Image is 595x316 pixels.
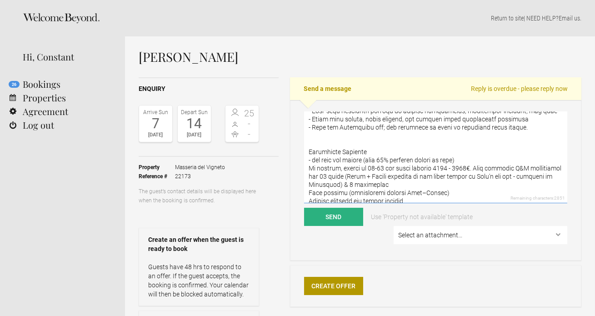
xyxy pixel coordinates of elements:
div: [DATE] [141,130,170,140]
p: | NEED HELP? . [139,14,581,23]
strong: Property [139,163,175,172]
a: Return to site [491,15,524,22]
p: The guest’s contact details will be displayed here when the booking is confirmed. [139,187,259,205]
h2: Send a message [290,77,581,100]
div: Hi, Constant [23,50,111,64]
span: 22173 [175,172,225,181]
div: [DATE] [180,130,209,140]
span: Masseria del Vigneto [175,163,225,172]
div: Arrive Sun [141,108,170,117]
h2: Enquiry [139,84,279,94]
div: 14 [180,117,209,130]
div: 7 [141,117,170,130]
a: Use 'Property not available' template [365,208,479,226]
span: 25 [242,109,257,118]
button: Send [304,208,363,226]
span: - [242,119,257,128]
p: Guests have 48 hrs to respond to an offer. If the guest accepts, the booking is confirmed. Your c... [148,262,250,299]
span: Reply is overdue - please reply now [471,84,568,93]
flynt-notification-badge: 26 [9,81,20,88]
strong: Reference # [139,172,175,181]
strong: Create an offer when the guest is ready to book [148,235,250,253]
h1: [PERSON_NAME] [139,50,581,64]
a: Create Offer [304,277,363,295]
a: Email us [559,15,580,22]
div: Depart Sun [180,108,209,117]
span: - [242,130,257,139]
